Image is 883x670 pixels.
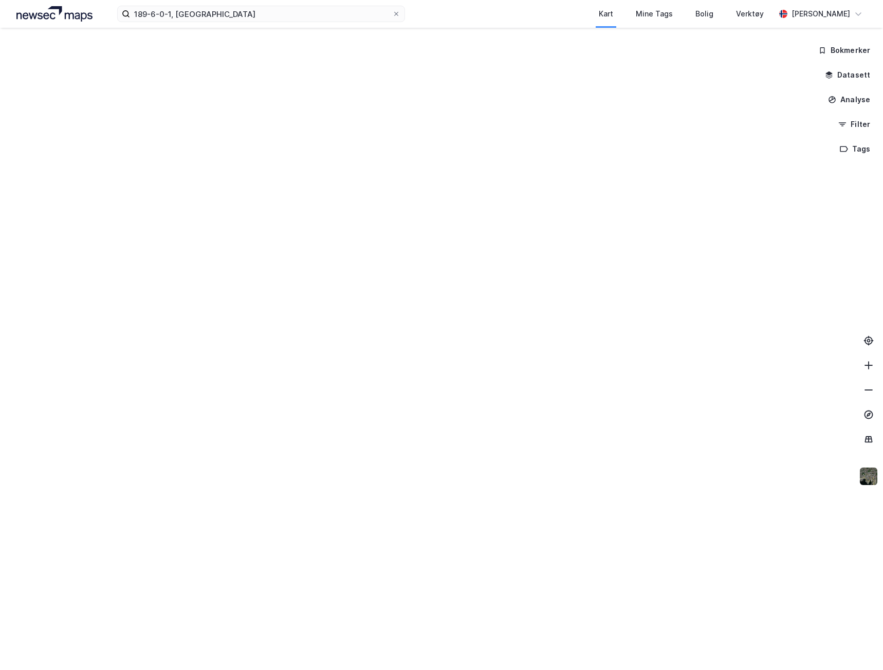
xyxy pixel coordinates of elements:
[16,6,93,22] img: logo.a4113a55bc3d86da70a041830d287a7e.svg
[636,8,673,20] div: Mine Tags
[599,8,613,20] div: Kart
[792,8,850,20] div: [PERSON_NAME]
[832,621,883,670] iframe: Chat Widget
[130,6,392,22] input: Søk på adresse, matrikkel, gårdeiere, leietakere eller personer
[832,621,883,670] div: Kontrollprogram for chat
[736,8,764,20] div: Verktøy
[695,8,713,20] div: Bolig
